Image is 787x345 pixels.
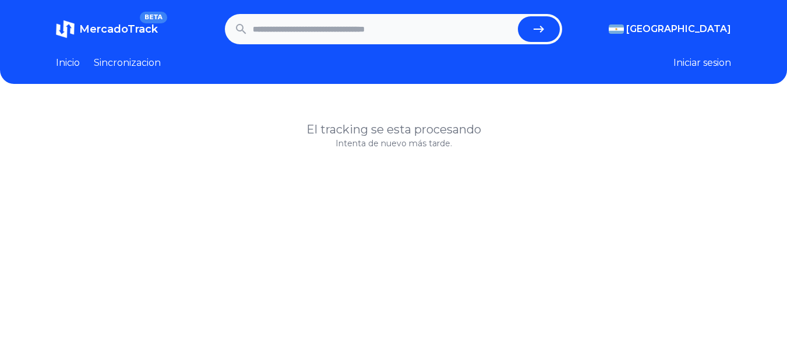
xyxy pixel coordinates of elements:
span: BETA [140,12,167,23]
a: MercadoTrackBETA [56,20,158,38]
a: Inicio [56,56,80,70]
span: [GEOGRAPHIC_DATA] [626,22,731,36]
p: Intenta de nuevo más tarde. [56,138,731,149]
button: [GEOGRAPHIC_DATA] [609,22,731,36]
span: MercadoTrack [79,23,158,36]
h1: El tracking se esta procesando [56,121,731,138]
button: Iniciar sesion [673,56,731,70]
img: Argentina [609,24,624,34]
a: Sincronizacion [94,56,161,70]
img: MercadoTrack [56,20,75,38]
